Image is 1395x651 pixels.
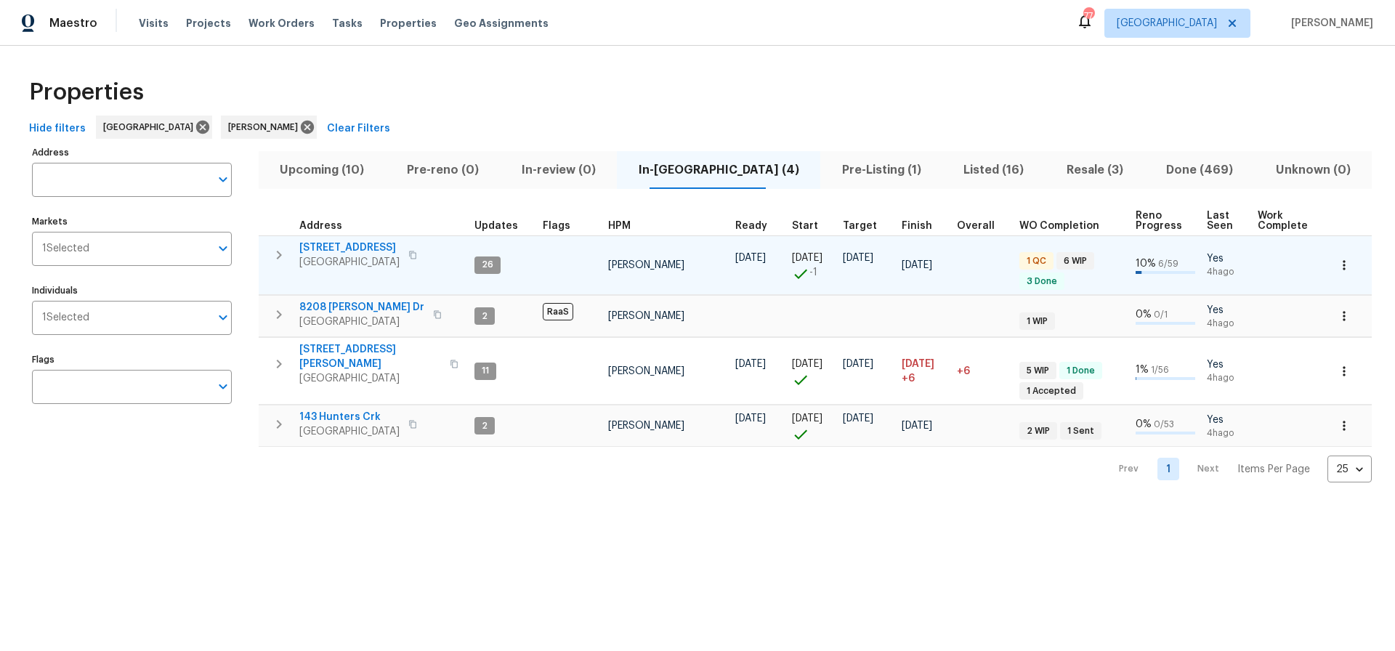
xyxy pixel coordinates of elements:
td: 6 day(s) past target finish date [951,338,1014,405]
span: [PERSON_NAME] [608,260,684,270]
span: Ready [735,221,767,231]
span: Clear Filters [327,120,390,138]
span: [PERSON_NAME] [608,311,684,321]
span: 0 / 53 [1154,420,1174,429]
span: 6 / 59 [1158,259,1178,268]
span: 8208 [PERSON_NAME] Dr [299,300,424,315]
span: [PERSON_NAME] [608,421,684,431]
button: Clear Filters [321,116,396,142]
button: Open [213,376,233,397]
span: Target [843,221,877,231]
span: [DATE] [902,359,934,369]
span: [PERSON_NAME] [1285,16,1373,31]
label: Individuals [32,286,232,295]
span: [STREET_ADDRESS][PERSON_NAME] [299,342,441,371]
span: -1 [809,265,817,280]
span: Pre-Listing (1) [829,160,934,180]
span: [STREET_ADDRESS] [299,240,400,255]
p: Items Per Page [1237,462,1310,477]
div: 25 [1327,450,1372,488]
td: Project started on time [786,338,837,405]
span: 26 [476,259,499,271]
button: Open [213,238,233,259]
span: Visits [139,16,169,31]
span: Tasks [332,18,363,28]
span: RaaS [543,303,573,320]
span: Finish [902,221,932,231]
label: Address [32,148,232,157]
span: [DATE] [792,253,822,263]
span: [DATE] [792,359,822,369]
div: [GEOGRAPHIC_DATA] [96,116,212,139]
span: Yes [1207,251,1246,266]
span: 1 / 56 [1151,365,1169,374]
span: +6 [902,371,915,386]
span: 2 [476,420,493,432]
button: Open [213,307,233,328]
span: Reno Progress [1136,211,1182,231]
span: 143 Hunters Crk [299,410,400,424]
span: Address [299,221,342,231]
span: 4h ago [1207,372,1246,384]
span: 1 WIP [1021,315,1054,328]
nav: Pagination Navigation [1105,456,1372,482]
span: [DATE] [735,413,766,424]
div: [PERSON_NAME] [221,116,317,139]
div: Target renovation project end date [843,221,890,231]
span: [GEOGRAPHIC_DATA] [299,371,441,386]
span: Resale (3) [1054,160,1136,180]
span: +6 [957,366,970,376]
span: Overall [957,221,995,231]
div: Actual renovation start date [792,221,831,231]
label: Flags [32,355,232,364]
span: [DATE] [843,359,873,369]
span: In-[GEOGRAPHIC_DATA] (4) [626,160,812,180]
span: 0 % [1136,419,1152,429]
span: [DATE] [792,413,822,424]
span: Work Orders [248,16,315,31]
div: Earliest renovation start date (first business day after COE or Checkout) [735,221,780,231]
span: Geo Assignments [454,16,549,31]
span: 0 / 1 [1154,310,1168,319]
span: [GEOGRAPHIC_DATA] [299,255,400,270]
span: Pre-reno (0) [395,160,492,180]
span: 1 Sent [1062,425,1100,437]
span: Upcoming (10) [267,160,377,180]
span: [GEOGRAPHIC_DATA] [299,315,424,329]
div: Projected renovation finish date [902,221,945,231]
span: Work Complete [1258,211,1308,231]
span: [DATE] [843,413,873,424]
span: [DATE] [902,260,932,270]
span: 4h ago [1207,427,1246,440]
span: Listed (16) [951,160,1037,180]
span: Yes [1207,303,1246,318]
span: Hide filters [29,120,86,138]
span: 4h ago [1207,318,1246,330]
div: 77 [1083,9,1093,23]
span: Yes [1207,357,1246,372]
span: [GEOGRAPHIC_DATA] [1117,16,1217,31]
a: Goto page 1 [1157,458,1179,480]
span: [DATE] [843,253,873,263]
span: 3 Done [1021,275,1063,288]
span: [DATE] [735,359,766,369]
span: 1 Accepted [1021,385,1082,397]
button: Hide filters [23,116,92,142]
span: 5 WIP [1021,365,1055,377]
span: 1 Selected [42,312,89,324]
td: Project started on time [786,405,837,447]
span: HPM [608,221,631,231]
span: [GEOGRAPHIC_DATA] [103,120,199,134]
span: Last Seen [1207,211,1233,231]
span: Start [792,221,818,231]
span: 1 QC [1021,255,1052,267]
span: 0 % [1136,310,1152,320]
span: Updates [474,221,518,231]
span: 4h ago [1207,266,1246,278]
span: Properties [29,85,144,100]
span: 11 [476,365,495,377]
span: In-review (0) [509,160,609,180]
span: 2 [476,310,493,323]
div: Days past target finish date [957,221,1008,231]
span: Projects [186,16,231,31]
